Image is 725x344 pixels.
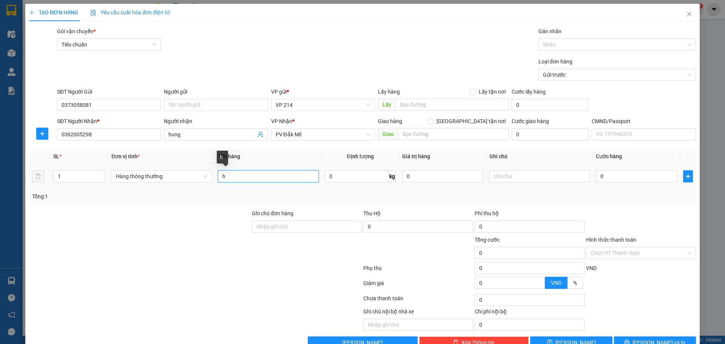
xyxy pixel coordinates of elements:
input: Dọc đường [398,128,509,140]
span: PV Đắk Mil [276,129,370,140]
label: Ghi chú đơn hàng [252,210,293,216]
span: plus [37,131,48,137]
span: Nơi nhận: [58,52,70,63]
span: Lấy hàng [378,89,400,95]
span: Tên hàng [218,153,240,159]
span: Tổng cước [475,237,500,243]
span: 21409250479 [73,28,106,34]
div: Tổng: 1 [32,192,280,201]
input: Cước giao hàng [512,128,589,140]
div: Ghi chú nội bộ nhà xe [363,307,473,319]
span: Lấy tận nơi [476,88,509,96]
span: plus [29,10,34,15]
input: Ghi Chú [489,170,590,182]
span: VP 214 [276,99,370,111]
span: % [573,280,577,286]
strong: BIÊN NHẬN GỬI HÀNG HOÁ [26,45,88,51]
span: [GEOGRAPHIC_DATA] tận nơi [433,117,509,125]
div: Người nhận [164,117,268,125]
button: plus [683,170,693,182]
input: Nhập ghi chú [363,319,473,331]
span: Định lượng [347,153,374,159]
span: Gửi trước [543,69,691,80]
div: Phí thu hộ [475,209,585,221]
span: plus [683,173,693,179]
span: VND [551,280,561,286]
span: VND [586,265,597,271]
span: Yêu cầu xuất hóa đơn điện tử [90,9,170,15]
strong: CÔNG TY TNHH [GEOGRAPHIC_DATA] 214 QL13 - P.26 - Q.BÌNH THẠNH - TP HCM 1900888606 [20,12,61,40]
input: Ghi chú đơn hàng [252,221,362,233]
img: icon [90,10,96,16]
span: Gói vận chuyển [57,28,96,34]
div: SĐT Người Nhận [57,117,161,125]
div: Chưa thanh toán [362,294,474,307]
div: Giảm giá [362,279,474,292]
button: Close [679,4,700,25]
span: Đơn vị tính [111,153,140,159]
span: Nơi gửi: [8,52,15,63]
span: Lấy [378,99,395,111]
div: Phụ thu [362,264,474,277]
div: SĐT Người Gửi [57,88,161,96]
span: 17:13:13 [DATE] [72,34,106,40]
span: SL [53,153,59,159]
input: VD: Bàn, Ghế [218,170,318,182]
span: Giao [378,128,398,140]
label: Cước lấy hàng [512,89,546,95]
label: Cước giao hàng [512,118,549,124]
span: Thu Hộ [363,210,381,216]
input: 0 [402,170,483,182]
img: logo [8,17,17,36]
span: TẠO ĐƠN HÀNG [29,9,78,15]
label: Gán nhãn [538,28,561,34]
span: Tiêu chuẩn [62,39,156,50]
th: Ghi chú [486,149,593,164]
span: PV Đắk Mil [76,53,94,57]
label: Hình thức thanh toán [586,237,636,243]
span: Giao hàng [378,118,402,124]
div: Chi phí nội bộ [475,307,585,319]
button: plus [36,128,48,140]
div: h [217,151,228,164]
button: delete [32,170,44,182]
span: Cước hàng [596,153,622,159]
div: VP gửi [271,88,375,96]
div: CMND/Passport [592,117,696,125]
span: Hàng thông thường [116,171,207,182]
div: Người gửi [164,88,268,96]
label: Loại đơn hàng [538,59,572,65]
span: Giá trị hàng [402,153,430,159]
span: close [686,11,692,17]
span: VP Nhận [271,118,292,124]
input: Dọc đường [395,99,509,111]
span: user-add [258,131,264,137]
span: kg [389,170,396,182]
input: Cước lấy hàng [512,99,589,111]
